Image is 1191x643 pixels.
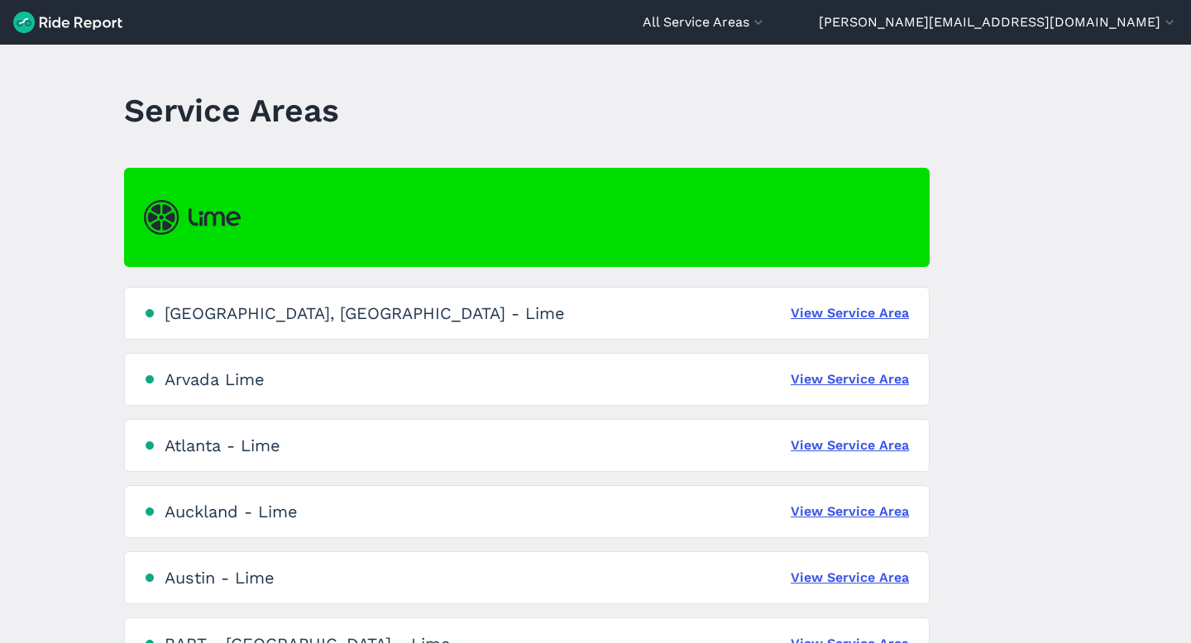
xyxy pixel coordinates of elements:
img: Lime [144,200,241,235]
div: [GEOGRAPHIC_DATA], [GEOGRAPHIC_DATA] - Lime [165,303,565,323]
button: [PERSON_NAME][EMAIL_ADDRESS][DOMAIN_NAME] [819,12,1178,32]
div: Arvada Lime [165,369,265,389]
a: View Service Area [791,303,909,323]
button: All Service Areas [643,12,767,32]
h1: Service Areas [124,88,339,133]
a: View Service Area [791,369,909,389]
a: View Service Area [791,436,909,455]
div: Auckland - Lime [165,502,298,522]
div: Austin - Lime [165,568,275,588]
a: View Service Area [791,502,909,522]
img: Ride Report [13,12,122,33]
div: Atlanta - Lime [165,436,280,455]
a: View Service Area [791,568,909,588]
